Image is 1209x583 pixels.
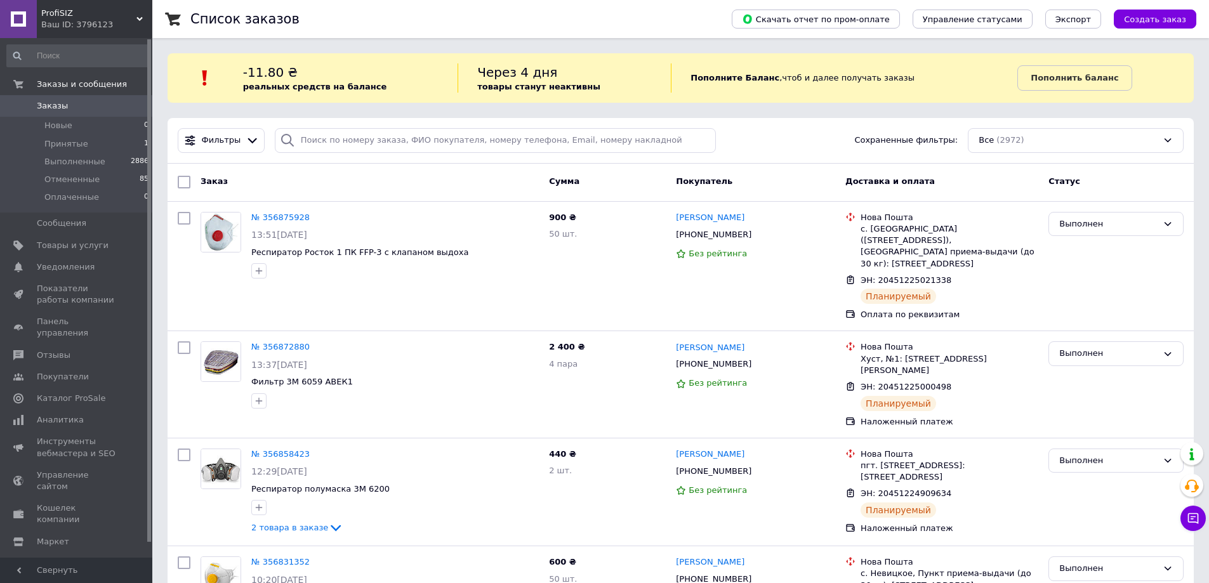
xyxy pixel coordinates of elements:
[1031,73,1118,82] b: Пополнить баланс
[861,460,1038,483] div: пгт. [STREET_ADDRESS]: [STREET_ADDRESS]
[37,218,86,229] span: Сообщения
[37,436,117,459] span: Инструменты вебмастера и SEO
[37,414,84,426] span: Аналитика
[689,485,747,495] span: Без рейтинга
[44,174,100,185] span: Отмененные
[201,449,241,489] a: Фото товару
[861,212,1038,223] div: Нова Пошта
[861,523,1038,534] div: Наложенный платеж
[861,416,1038,428] div: Наложенный платеж
[1114,10,1196,29] button: Создать заказ
[201,342,241,381] img: Фото товару
[243,65,298,80] span: -11.80 ₴
[202,134,241,147] span: Фильтры
[689,249,747,258] span: Без рейтинга
[251,360,307,370] span: 13:37[DATE]
[477,65,557,80] span: Через 4 дня
[861,223,1038,270] div: с. [GEOGRAPHIC_DATA] ([STREET_ADDRESS]), [GEOGRAPHIC_DATA] приема-выдачи (до 30 кг): [STREET_ADDR...
[1180,506,1206,531] button: Чат с покупателем
[37,371,89,383] span: Покупатели
[676,449,744,461] a: [PERSON_NAME]
[44,156,105,167] span: Выполненные
[913,10,1033,29] button: Управление статусами
[845,176,935,186] span: Доставка и оплата
[671,63,1017,93] div: , чтоб и далее получать заказы
[1059,218,1158,231] div: Выполнен
[861,488,951,498] span: ЭН: 20451224909634
[549,342,585,351] span: 2 400 ₴
[676,342,744,354] a: [PERSON_NAME]
[201,212,241,252] a: Фото товару
[251,466,307,476] span: 12:29[DATE]
[676,212,744,224] a: [PERSON_NAME]
[477,82,600,91] b: товары станут неактивны
[1059,347,1158,360] div: Выполнен
[861,289,936,304] div: Планируемый
[251,449,310,459] a: № 356858423
[732,10,900,29] button: Скачать отчет по пром-оплате
[861,309,1038,320] div: Оплата по реквизитам
[37,350,70,361] span: Отзывы
[1045,10,1101,29] button: Экспорт
[251,377,353,386] span: Фильтр 3М 6059 АВЕК1
[190,11,300,27] h1: Список заказов
[37,261,95,273] span: Уведомления
[676,556,744,568] a: [PERSON_NAME]
[251,523,343,532] a: 2 товара в заказе
[676,176,732,186] span: Покупатель
[251,484,390,494] a: Респиратор полумаска 3М 6200
[251,523,328,532] span: 2 товара в заказе
[1059,562,1158,575] div: Выполнен
[861,382,951,391] span: ЭН: 20451225000498
[549,449,576,459] span: 440 ₴
[144,138,149,150] span: 1
[861,502,936,518] div: Планируемый
[251,213,310,222] a: № 356875928
[1059,454,1158,468] div: Выполнен
[549,229,577,239] span: 50 шт.
[195,69,215,88] img: :exclamation:
[37,469,117,492] span: Управление сайтом
[861,341,1038,353] div: Нова Пошта
[251,247,468,257] a: Респиратор Росток 1 ПК FFP-3 с клапаном выдоха
[1124,15,1186,24] span: Создать заказ
[37,393,105,404] span: Каталог ProSale
[861,396,936,411] div: Планируемый
[996,135,1024,145] span: (2972)
[201,449,241,488] img: Фото товару
[243,82,387,91] b: реальных средств на балансе
[144,120,149,131] span: 0
[140,174,149,185] span: 85
[201,341,241,382] a: Фото товару
[251,230,307,240] span: 13:51[DATE]
[923,15,1022,24] span: Управление статусами
[144,192,149,203] span: 0
[44,138,88,150] span: Принятые
[854,134,958,147] span: Сохраненные фильтры:
[861,275,951,285] span: ЭН: 20451225021338
[37,316,117,339] span: Панель управления
[37,536,69,547] span: Маркет
[861,353,1038,376] div: Хуст, №1: [STREET_ADDRESS][PERSON_NAME]
[37,502,117,525] span: Кошелек компании
[689,378,747,388] span: Без рейтинга
[673,226,754,243] div: [PHONE_NUMBER]
[44,120,72,131] span: Новые
[37,283,117,306] span: Показатели работы компании
[201,213,241,252] img: Фото товару
[549,213,576,222] span: 900 ₴
[861,449,1038,460] div: Нова Пошта
[44,192,99,203] span: Оплаченные
[201,176,228,186] span: Заказ
[37,79,127,90] span: Заказы и сообщения
[6,44,150,67] input: Поиск
[37,100,68,112] span: Заказы
[742,13,890,25] span: Скачать отчет по пром-оплате
[41,8,136,19] span: ProfiSIZ
[861,556,1038,568] div: Нова Пошта
[979,134,994,147] span: Все
[131,156,149,167] span: 2886
[549,466,572,475] span: 2 шт.
[1048,176,1080,186] span: Статус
